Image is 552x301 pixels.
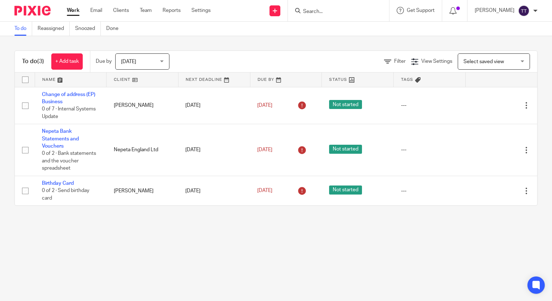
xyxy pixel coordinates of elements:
span: [DATE] [257,103,272,108]
h1: To do [22,58,44,65]
div: --- [401,146,458,153]
td: [DATE] [178,124,250,176]
a: Change of address (EP) Business [42,92,95,104]
span: Not started [329,145,362,154]
span: Get Support [407,8,435,13]
a: Clients [113,7,129,14]
p: Due by [96,58,112,65]
span: Not started [329,100,362,109]
td: [PERSON_NAME] [107,176,178,205]
a: Team [140,7,152,14]
span: [DATE] [257,147,272,152]
td: Nepeta England Ltd [107,124,178,176]
img: svg%3E [518,5,530,17]
span: (3) [37,58,44,64]
span: 0 of 2 · Bank statements and the voucher spreadsheet [42,151,96,171]
span: Select saved view [463,59,504,64]
a: Reports [163,7,181,14]
p: [PERSON_NAME] [475,7,514,14]
a: To do [14,22,32,36]
a: Work [67,7,79,14]
input: Search [302,9,367,15]
span: Tags [401,78,413,82]
span: View Settings [421,59,452,64]
a: Birthday Card [42,181,74,186]
td: [PERSON_NAME] [107,87,178,124]
span: [DATE] [121,59,136,64]
img: Pixie [14,6,51,16]
a: Email [90,7,102,14]
span: 0 of 7 · Internal Systems Update [42,106,96,119]
span: [DATE] [257,188,272,193]
td: [DATE] [178,176,250,205]
span: 0 of 2 · Send birthday card [42,188,89,201]
a: Settings [191,7,211,14]
a: Snoozed [75,22,101,36]
span: Filter [394,59,406,64]
div: --- [401,102,458,109]
span: Not started [329,186,362,195]
td: [DATE] [178,87,250,124]
a: Done [106,22,124,36]
a: Nepeta Bank Statements and Vouchers [42,129,79,149]
div: --- [401,187,458,195]
a: + Add task [51,53,83,70]
a: Reassigned [38,22,70,36]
